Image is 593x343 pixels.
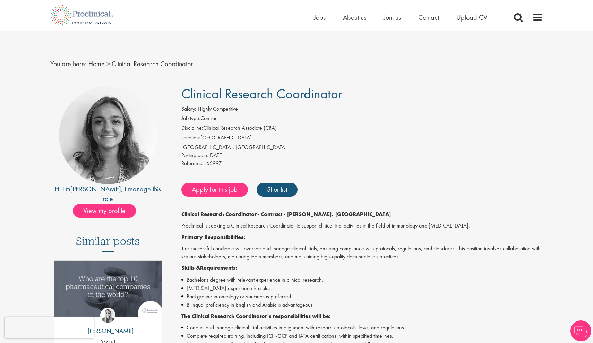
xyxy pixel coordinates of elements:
img: Top 10 pharmaceutical companies in the world 2025 [54,261,162,317]
li: Complete required training, including ICH-GCP and IATA certifications, within specified timelines. [181,332,543,340]
span: > [106,59,110,68]
li: Conduct and manage clinical trial activities in alignment with research protocols, laws, and regu... [181,324,543,332]
div: [DATE] [181,152,543,160]
p: Proclinical is seeking a Clinical Research Coordinator to support clinical trial activities in th... [181,222,543,230]
p: The successful candidate will oversee and manage clinical trials, ensuring compliance with protoc... [181,245,543,261]
img: imeage of recruiter Jackie Cerchio [59,86,157,184]
span: Clinical Research Coordinator [181,85,342,103]
div: [GEOGRAPHIC_DATA], [GEOGRAPHIC_DATA] [181,144,543,152]
li: Clinical Research Associate (CRA) [181,124,543,134]
a: About us [343,13,366,22]
span: View my profile [73,204,136,218]
a: View my profile [73,205,143,214]
a: Apply for this job [181,183,248,197]
a: Link to a post [54,261,162,322]
li: Contract [181,114,543,124]
a: Contact [418,13,439,22]
a: breadcrumb link [88,59,105,68]
label: Location: [181,134,200,142]
p: [PERSON_NAME] [83,326,134,335]
div: Hi I'm , I manage this role [50,184,166,204]
label: Reference: [181,160,205,168]
h3: Similar posts [76,235,140,252]
a: Shortlist [257,183,298,197]
strong: Primary Responsibilities: [181,233,245,241]
img: Chatbot [570,320,591,341]
span: Clinical Research Coordinator [112,59,193,68]
strong: Skills & [181,264,200,272]
label: Discipline: [181,124,203,132]
li: [MEDICAL_DATA] experience is a plus. [181,284,543,292]
strong: - Contract - [PERSON_NAME], [GEOGRAPHIC_DATA] [257,211,391,218]
a: Jobs [314,13,326,22]
span: Posting date: [181,152,208,159]
span: You are here: [50,59,87,68]
li: Background in oncology or vaccines is preferred. [181,292,543,301]
li: Bachelor's degree with relevant experience in clinical research. [181,276,543,284]
strong: Clinical Research Coordinator [181,211,257,218]
label: Job type: [181,114,200,122]
span: Highly Competitive [198,105,238,112]
label: Salary: [181,105,196,113]
a: Join us [384,13,401,22]
span: 66997 [206,160,222,167]
a: Hannah Burke [PERSON_NAME] [83,308,134,339]
img: Hannah Burke [100,308,115,323]
strong: Requirements: [200,264,237,272]
iframe: reCAPTCHA [5,317,94,338]
a: Upload CV [456,13,487,22]
li: [GEOGRAPHIC_DATA] [181,134,543,144]
li: Bilingual proficiency in English and Arabic is advantageous. [181,301,543,309]
a: [PERSON_NAME] [70,185,121,194]
strong: The Clinical Research Coordinator's responsibilities will be: [181,312,331,320]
